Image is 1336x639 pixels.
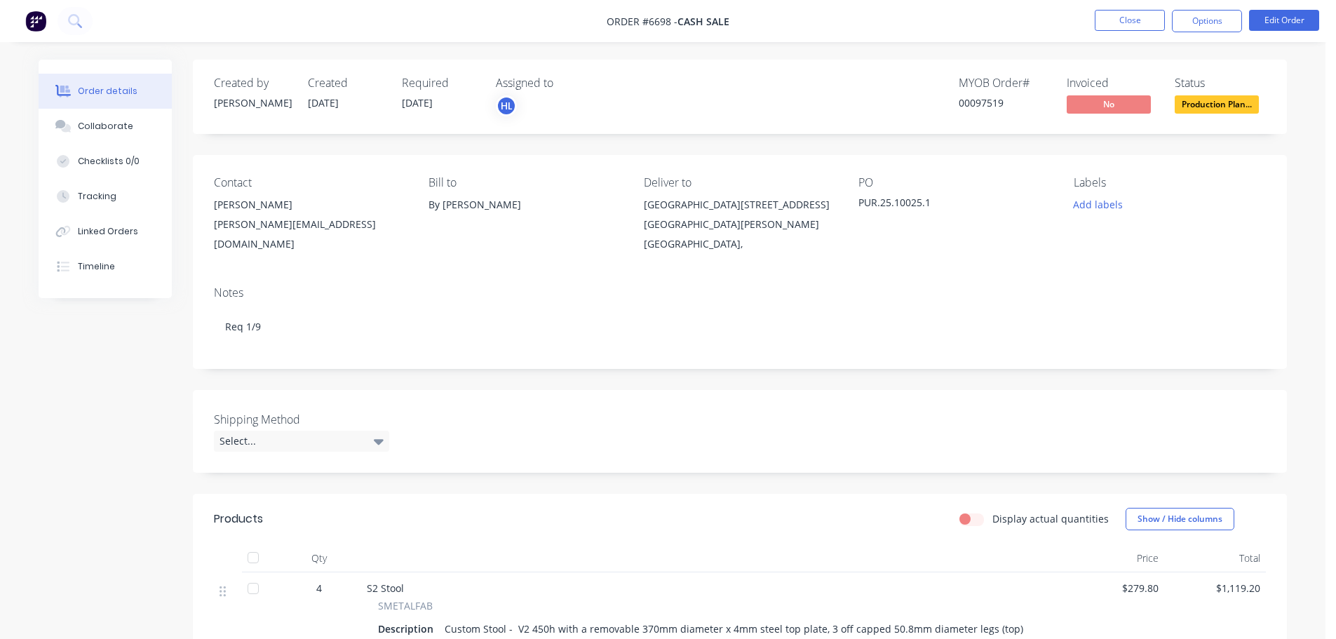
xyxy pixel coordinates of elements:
div: Assigned to [496,76,636,90]
div: Req 1/9 [214,305,1266,348]
div: MYOB Order # [959,76,1050,90]
button: Show / Hide columns [1126,508,1234,530]
div: 00097519 [959,95,1050,110]
div: PO [858,176,1051,189]
div: [GEOGRAPHIC_DATA][STREET_ADDRESS][GEOGRAPHIC_DATA][PERSON_NAME] [644,195,836,234]
div: Required [402,76,479,90]
div: Linked Orders [78,225,138,238]
div: Created [308,76,385,90]
button: Close [1095,10,1165,31]
div: By [PERSON_NAME] [429,195,621,240]
label: Display actual quantities [992,511,1109,526]
span: S2 Stool [367,581,404,595]
span: Cash Sale [677,15,729,28]
div: Deliver to [644,176,836,189]
button: Timeline [39,249,172,284]
span: SMETALFAB [378,598,433,613]
div: Notes [214,286,1266,300]
button: Order details [39,74,172,109]
span: $279.80 [1068,581,1159,596]
div: Qty [277,544,361,572]
div: Invoiced [1067,76,1158,90]
div: Timeline [78,260,115,273]
div: [PERSON_NAME] [214,95,291,110]
div: PUR.25.10025.1 [858,195,1034,215]
div: Tracking [78,190,116,203]
span: Order #6698 - [607,15,677,28]
div: Status [1175,76,1266,90]
button: Edit Order [1249,10,1319,31]
button: HL [496,95,517,116]
label: Shipping Method [214,411,389,428]
button: Add labels [1065,195,1130,214]
span: 4 [316,581,322,596]
span: $1,119.20 [1170,581,1260,596]
button: Options [1172,10,1242,32]
div: Total [1164,544,1266,572]
div: [GEOGRAPHIC_DATA][STREET_ADDRESS][GEOGRAPHIC_DATA][PERSON_NAME][GEOGRAPHIC_DATA], [644,195,836,254]
div: Products [214,511,263,527]
button: Checklists 0/0 [39,144,172,179]
div: [PERSON_NAME] [214,195,406,215]
button: Tracking [39,179,172,214]
div: Checklists 0/0 [78,155,140,168]
div: Select... [214,431,389,452]
img: Factory [25,11,46,32]
button: Linked Orders [39,214,172,249]
div: Created by [214,76,291,90]
button: Collaborate [39,109,172,144]
div: Order details [78,85,137,97]
div: [GEOGRAPHIC_DATA], [644,234,836,254]
div: Collaborate [78,120,133,133]
div: [PERSON_NAME][PERSON_NAME][EMAIL_ADDRESS][DOMAIN_NAME] [214,195,406,254]
div: Labels [1074,176,1266,189]
span: [DATE] [402,96,433,109]
div: [PERSON_NAME][EMAIL_ADDRESS][DOMAIN_NAME] [214,215,406,254]
span: [DATE] [308,96,339,109]
div: Price [1062,544,1164,572]
span: No [1067,95,1151,113]
span: Production Plan... [1175,95,1259,113]
div: Bill to [429,176,621,189]
div: Description [378,619,439,639]
div: By [PERSON_NAME] [429,195,621,215]
button: Production Plan... [1175,95,1259,116]
div: Contact [214,176,406,189]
